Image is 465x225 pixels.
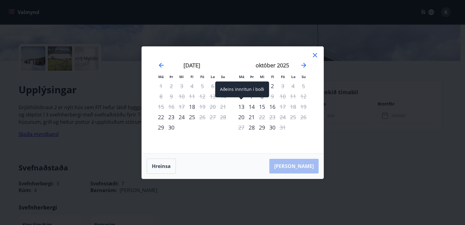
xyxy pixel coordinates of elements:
small: Fö [200,74,204,79]
div: 30 [166,122,177,133]
td: Not available. sunnudagur, 21. september 2025 [218,102,228,112]
td: Choose miðvikudagur, 15. október 2025 as your check-in date. It’s available. [257,102,267,112]
small: Mi [179,74,184,79]
small: La [211,74,215,79]
div: Aðeins innritun í boði [156,122,166,133]
td: Choose fimmtudagur, 18. september 2025 as your check-in date. It’s available. [187,102,197,112]
small: Su [221,74,225,79]
td: Not available. miðvikudagur, 17. september 2025 [177,102,187,112]
td: Not available. miðvikudagur, 10. september 2025 [177,91,187,102]
div: Move backward to switch to the previous month. [158,62,165,69]
td: Not available. föstudagur, 19. september 2025 [197,102,208,112]
td: Choose mánudagur, 29. september 2025 as your check-in date. It’s available. [156,122,166,133]
td: Not available. laugardagur, 4. október 2025 [288,81,298,91]
strong: október 2025 [256,62,289,69]
div: Aðeins innritun í boði [187,102,197,112]
td: Not available. þriðjudagur, 16. september 2025 [166,102,177,112]
div: 2 [267,81,278,91]
small: Má [239,74,244,79]
div: Aðeins innritun í boði [246,122,257,133]
div: Aðeins útritun í boði [197,102,208,112]
div: 29 [257,122,267,133]
td: Not available. laugardagur, 13. september 2025 [208,91,218,102]
button: Hreinsa [147,159,176,174]
div: Move forward to switch to the next month. [300,62,307,69]
div: Aðeins útritun í boði [257,112,267,122]
td: Not available. fimmtudagur, 9. október 2025 [267,91,278,102]
div: Calendar [149,54,316,146]
td: Not available. mánudagur, 1. september 2025 [156,81,166,91]
td: Not available. föstudagur, 10. október 2025 [278,91,288,102]
td: Not available. föstudagur, 5. september 2025 [197,81,208,91]
div: 14 [246,102,257,112]
td: Choose miðvikudagur, 1. október 2025 as your check-in date. It’s available. [257,81,267,91]
td: Not available. laugardagur, 25. október 2025 [288,112,298,122]
td: Not available. laugardagur, 6. september 2025 [208,81,218,91]
td: Choose þriðjudagur, 14. október 2025 as your check-in date. It’s available. [246,102,257,112]
td: Choose miðvikudagur, 24. september 2025 as your check-in date. It’s available. [177,112,187,122]
small: Má [158,74,164,79]
td: Choose þriðjudagur, 28. október 2025 as your check-in date. It’s available. [246,122,257,133]
td: Choose þriðjudagur, 21. október 2025 as your check-in date. It’s available. [246,112,257,122]
td: Choose þriðjudagur, 30. september 2025 as your check-in date. It’s available. [166,122,177,133]
small: Fi [271,74,274,79]
div: 21 [246,112,257,122]
td: Not available. fimmtudagur, 4. september 2025 [187,81,197,91]
td: Not available. föstudagur, 12. september 2025 [197,91,208,102]
td: Choose mánudagur, 20. október 2025 as your check-in date. It’s available. [236,112,246,122]
td: Choose mánudagur, 13. október 2025 as your check-in date. It’s available. [236,102,246,112]
td: Not available. miðvikudagur, 22. október 2025 [257,112,267,122]
td: Not available. föstudagur, 31. október 2025 [278,122,288,133]
td: Not available. miðvikudagur, 3. september 2025 [177,81,187,91]
td: Choose fimmtudagur, 2. október 2025 as your check-in date. It’s available. [267,81,278,91]
td: Not available. laugardagur, 27. september 2025 [208,112,218,122]
td: Not available. föstudagur, 3. október 2025 [278,81,288,91]
td: Not available. sunnudagur, 7. september 2025 [218,81,228,91]
small: La [291,74,295,79]
td: Not available. mánudagur, 15. september 2025 [156,102,166,112]
div: 1 [257,81,267,91]
td: Not available. laugardagur, 18. október 2025 [288,102,298,112]
td: Choose miðvikudagur, 29. október 2025 as your check-in date. It’s available. [257,122,267,133]
td: Not available. sunnudagur, 12. október 2025 [298,91,309,102]
td: Not available. laugardagur, 20. september 2025 [208,102,218,112]
small: Þr [250,74,254,79]
div: 25 [187,112,197,122]
td: Not available. þriðjudagur, 9. september 2025 [166,91,177,102]
div: 16 [267,102,278,112]
td: Choose þriðjudagur, 23. september 2025 as your check-in date. It’s available. [166,112,177,122]
td: Choose fimmtudagur, 25. september 2025 as your check-in date. It’s available. [187,112,197,122]
div: Aðeins útritun í boði [278,102,288,112]
small: Su [302,74,306,79]
td: Not available. laugardagur, 11. október 2025 [288,91,298,102]
td: Not available. föstudagur, 24. október 2025 [278,112,288,122]
td: Not available. fimmtudagur, 11. september 2025 [187,91,197,102]
div: Aðeins útritun í boði [197,112,208,122]
td: Not available. sunnudagur, 5. október 2025 [298,81,309,91]
div: 23 [166,112,177,122]
td: Not available. mánudagur, 8. september 2025 [156,91,166,102]
div: Aðeins innritun í boði [236,112,246,122]
td: Not available. föstudagur, 17. október 2025 [278,102,288,112]
div: Aðeins útritun í boði [267,91,278,102]
div: Aðeins útritun í boði [278,81,288,91]
small: Þr [170,74,173,79]
div: 15 [257,102,267,112]
td: Not available. föstudagur, 26. september 2025 [197,112,208,122]
div: 24 [177,112,187,122]
td: Choose fimmtudagur, 16. október 2025 as your check-in date. It’s available. [267,102,278,112]
td: Not available. sunnudagur, 26. október 2025 [298,112,309,122]
strong: [DATE] [184,62,200,69]
td: Not available. þriðjudagur, 2. september 2025 [166,81,177,91]
td: Not available. sunnudagur, 19. október 2025 [298,102,309,112]
div: Aðeins útritun í boði [278,122,288,133]
td: Not available. fimmtudagur, 23. október 2025 [267,112,278,122]
td: Choose mánudagur, 22. september 2025 as your check-in date. It’s available. [156,112,166,122]
div: Aðeins innritun í boði [156,112,166,122]
td: Not available. mánudagur, 27. október 2025 [236,122,246,133]
small: Fi [191,74,194,79]
td: Not available. sunnudagur, 28. september 2025 [218,112,228,122]
div: 30 [267,122,278,133]
td: Choose fimmtudagur, 30. október 2025 as your check-in date. It’s available. [267,122,278,133]
small: Fö [281,74,285,79]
